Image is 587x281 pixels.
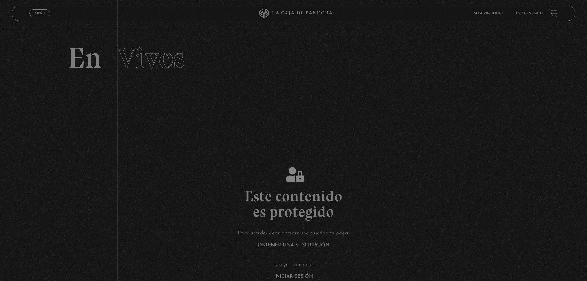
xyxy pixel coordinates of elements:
a: View your shopping cart [549,9,558,18]
span: Vivos [117,40,185,76]
a: Suscripciones [474,12,504,15]
h2: En [68,43,519,73]
span: Menu [35,11,45,15]
span: Cerrar [33,17,47,21]
a: Inicie sesión [516,12,543,15]
a: Obtener una suscripción [258,243,329,248]
a: Iniciar Sesión [274,274,313,279]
